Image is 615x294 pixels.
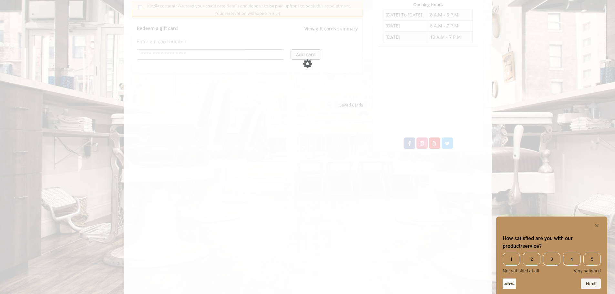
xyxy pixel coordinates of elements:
[503,222,601,289] div: How satisfied are you with our product/service? Select an option from 1 to 5, with 1 being Not sa...
[523,253,540,266] span: 2
[503,235,601,250] h2: How satisfied are you with our product/service? Select an option from 1 to 5, with 1 being Not sa...
[583,253,601,266] span: 5
[503,253,601,273] div: How satisfied are you with our product/service? Select an option from 1 to 5, with 1 being Not sa...
[563,253,580,266] span: 4
[581,279,601,289] button: Next question
[503,268,539,273] span: Not satisfied at all
[503,253,520,266] span: 1
[574,268,601,273] span: Very satisfied
[543,253,560,266] span: 3
[593,222,601,229] button: Hide survey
